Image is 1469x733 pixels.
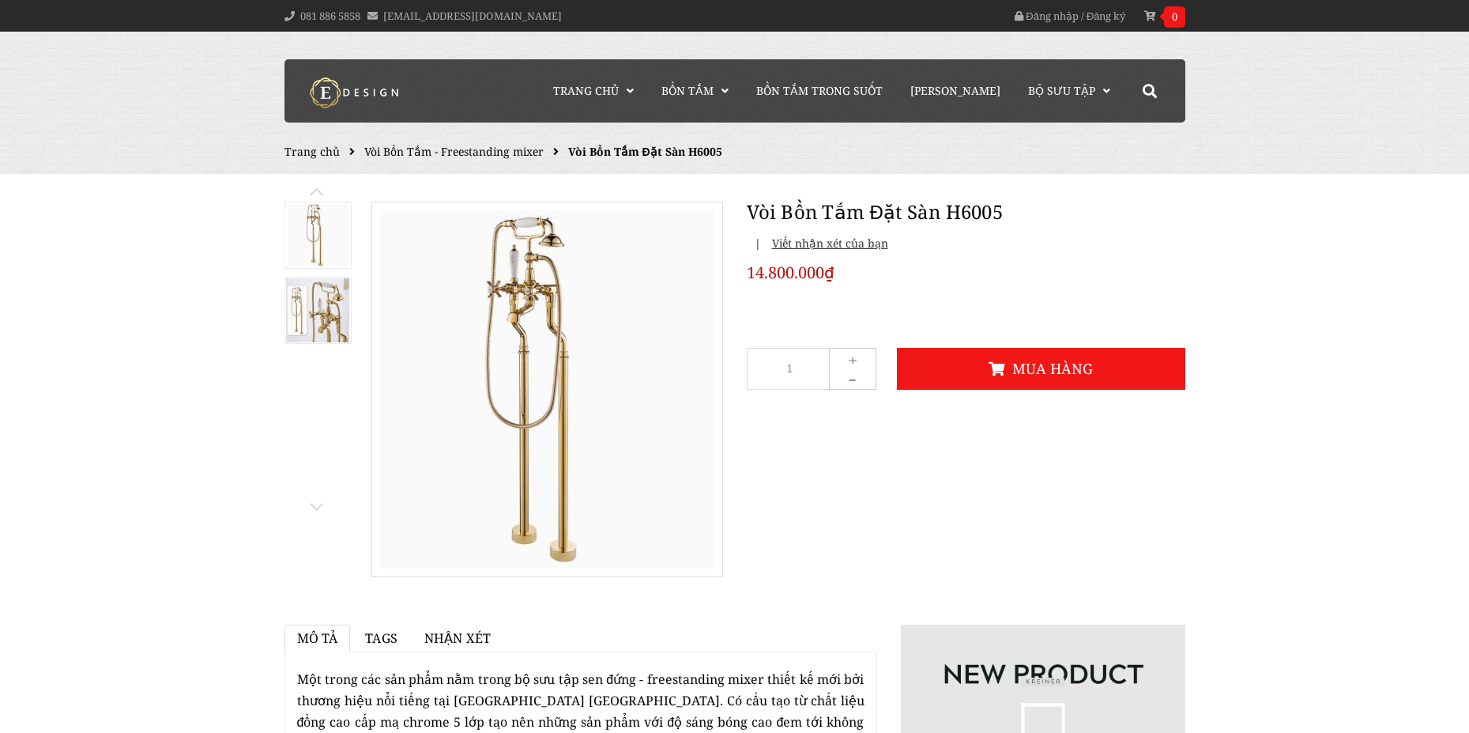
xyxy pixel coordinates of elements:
[284,144,340,159] a: Trang chủ
[364,144,544,159] a: Vòi Bồn Tắm - Freestanding mixer
[383,9,562,23] a: [EMAIL_ADDRESS][DOMAIN_NAME]
[1081,9,1084,23] span: /
[744,59,895,123] a: Bồn Tắm Trong Suốt
[897,348,1185,390] button: Mua hàng
[286,278,350,342] img: Vòi Bồn Tắm Đặt Sàn H6005
[747,261,834,285] span: 14.800.000₫
[424,629,491,647] span: Nhận xét
[541,59,646,123] a: Trang chủ
[553,83,619,98] span: Trang chủ
[300,9,360,23] a: 081 886 5858
[764,236,888,251] span: Viết nhận xét của bạn
[1028,83,1095,98] span: Bộ Sưu Tập
[898,59,1012,123] a: [PERSON_NAME]
[661,83,714,98] span: Bồn Tắm
[829,367,876,390] button: -
[747,198,1185,226] h1: Vòi Bồn Tắm Đặt Sàn H6005
[568,144,722,159] span: Vòi Bồn Tắm Đặt Sàn H6005
[756,83,883,98] span: Bồn Tắm Trong Suốt
[288,203,347,267] img: Vòi Bồn Tắm Đặt Sàn H6005
[365,629,397,647] span: Tags
[297,629,338,647] span: Mô tả
[650,59,740,123] a: Bồn Tắm
[910,83,1000,98] span: [PERSON_NAME]
[1016,59,1122,123] a: Bộ Sưu Tập
[829,348,876,371] button: +
[296,77,415,108] img: logo Kreiner Germany - Edesign Interior
[755,236,761,251] span: |
[1164,6,1185,28] span: 0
